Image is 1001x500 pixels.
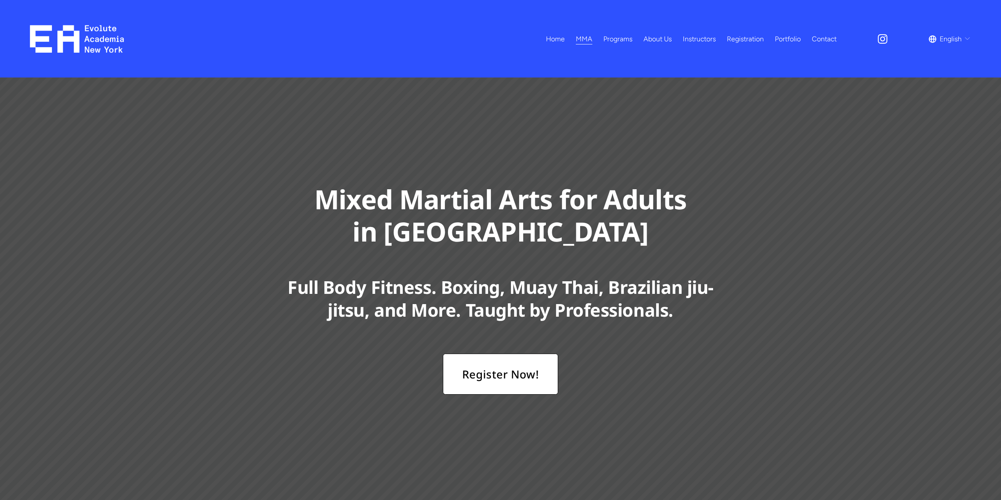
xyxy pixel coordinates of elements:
[929,32,971,46] div: language picker
[576,32,592,46] a: folder dropdown
[603,33,632,45] span: Programs
[775,32,801,46] a: Portfolio
[603,32,632,46] a: folder dropdown
[546,32,565,46] a: Home
[288,275,713,322] strong: Full Body Fitness. Boxing, Muay Thai, Brazilian jiu-jitsu, and More. Taught by Professionals.
[314,181,693,249] strong: Mixed Martial Arts for Adults in [GEOGRAPHIC_DATA]
[576,33,592,45] span: MMA
[940,33,962,45] span: English
[443,354,558,395] a: Register Now!
[30,25,124,53] img: EA
[683,32,716,46] a: Instructors
[727,32,764,46] a: Registration
[877,33,889,45] a: Instagram
[812,32,837,46] a: Contact
[643,32,672,46] a: About Us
